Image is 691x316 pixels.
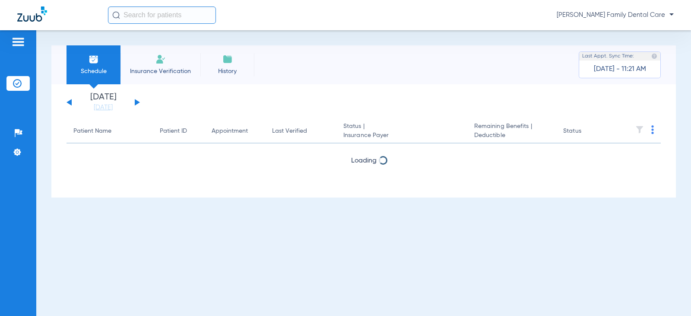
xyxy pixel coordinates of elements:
span: [DATE] - 11:21 AM [594,65,646,73]
th: Remaining Benefits | [467,119,556,144]
img: group-dot-blue.svg [651,125,654,134]
span: Insurance Payer [343,131,460,140]
img: History [222,54,233,64]
div: Appointment [212,127,248,136]
img: Schedule [89,54,99,64]
div: Last Verified [272,127,330,136]
img: last sync help info [651,53,657,59]
span: History [207,67,248,76]
span: Deductible [474,131,549,140]
img: Manual Insurance Verification [155,54,166,64]
div: Patient ID [160,127,198,136]
span: Loading [351,157,377,164]
span: Schedule [73,67,114,76]
div: Patient Name [73,127,111,136]
li: [DATE] [77,93,129,112]
span: Last Appt. Sync Time: [582,52,634,61]
input: Search for patients [108,6,216,24]
th: Status | [336,119,467,144]
span: [PERSON_NAME] Family Dental Care [557,11,674,19]
img: hamburger-icon [11,37,25,47]
th: Status [556,119,615,144]
img: Zuub Logo [17,6,47,22]
span: Insurance Verification [127,67,194,76]
div: Last Verified [272,127,307,136]
a: [DATE] [77,103,129,112]
img: Search Icon [112,11,120,19]
div: Patient ID [160,127,187,136]
div: Appointment [212,127,258,136]
img: filter.svg [635,125,644,134]
div: Patient Name [73,127,146,136]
